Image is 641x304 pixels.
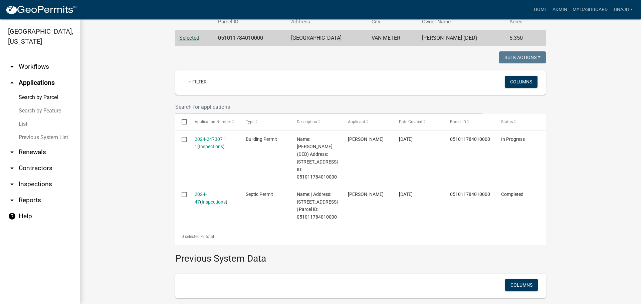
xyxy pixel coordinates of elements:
i: arrow_drop_down [8,180,16,188]
span: 04/11/2024 [399,192,413,197]
div: 2 total [175,228,546,245]
datatable-header-cell: Parcel ID [444,114,495,130]
h3: Previous System Data [175,245,546,266]
button: Columns [505,279,538,291]
td: 5.350 [505,30,535,46]
td: VAN METER [368,30,418,46]
span: 0 selected / [182,234,202,239]
td: 051011784010000 [214,30,287,46]
span: Description [297,119,317,124]
a: 2024-47 [195,192,207,205]
span: Type [246,119,254,124]
i: arrow_drop_up [8,79,16,87]
div: ( ) [195,191,233,206]
span: Name: HARGROVE, JENNIE JANE (DED) Address: 1248 TIMBER RIDGE AVE Parcel ID: 051011784010000 [297,136,338,180]
input: Search for applications [175,100,482,114]
th: Owner Name [418,14,505,30]
datatable-header-cell: Applicant [342,114,393,130]
button: Columns [505,76,538,88]
td: [GEOGRAPHIC_DATA] [287,30,368,46]
span: Applicant [348,119,365,124]
datatable-header-cell: Select [175,114,188,130]
span: Building Permit [246,136,277,142]
button: Bulk Actions [499,51,546,63]
span: 04/18/2024 [399,136,413,142]
span: Date Created [399,119,422,124]
i: arrow_drop_down [8,63,16,71]
a: Admin [550,3,570,16]
a: Inspections [202,199,226,205]
th: City [368,14,418,30]
a: Inspections [199,144,223,149]
i: help [8,212,16,220]
i: arrow_drop_down [8,196,16,204]
a: Home [531,3,550,16]
span: 051011784010000 [450,192,490,197]
span: Parcel ID [450,119,466,124]
datatable-header-cell: Type [239,114,290,130]
span: Completed [501,192,523,197]
a: Selected [179,35,199,41]
div: ( ) [195,135,233,151]
datatable-header-cell: Description [290,114,342,130]
span: Robby K Beyer [348,136,384,142]
a: 2024-247307 1 1 [195,136,226,149]
th: Parcel ID [214,14,287,30]
th: Address [287,14,368,30]
datatable-header-cell: Date Created [393,114,444,130]
span: 051011784010000 [450,136,490,142]
datatable-header-cell: Application Number [188,114,239,130]
i: arrow_drop_down [8,164,16,172]
span: Application Number [195,119,231,124]
a: Tinajb [610,3,636,16]
th: Acres [505,14,535,30]
span: Name: | Address: 1248 TIMBER RIDGE AVE | Parcel ID: 051011784010000 [297,192,338,220]
i: arrow_drop_down [8,148,16,156]
span: Travis Witt [348,192,384,197]
a: + Filter [183,76,212,88]
span: Status [501,119,513,124]
span: In Progress [501,136,525,142]
a: My Dashboard [570,3,610,16]
span: Septic Permit [246,192,273,197]
td: [PERSON_NAME] (DED) [418,30,505,46]
datatable-header-cell: Status [495,114,546,130]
